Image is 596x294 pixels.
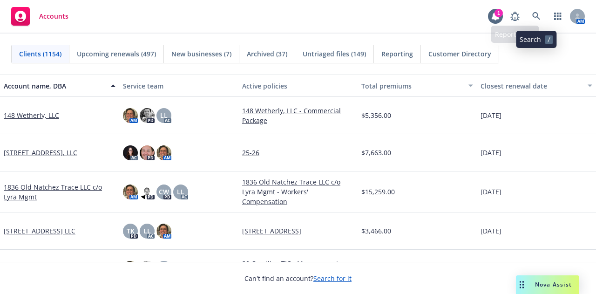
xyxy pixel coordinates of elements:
a: Accounts [7,3,72,29]
span: Nova Assist [535,280,572,288]
span: Reporting [381,49,413,59]
span: Untriaged files (149) [303,49,366,59]
a: [STREET_ADDRESS] LLC [4,226,75,236]
button: Total premiums [358,75,477,97]
img: photo [156,145,171,160]
span: New businesses (7) [171,49,231,59]
img: photo [123,108,138,123]
span: Clients (1154) [19,49,61,59]
a: Switch app [549,7,567,26]
img: photo [123,145,138,160]
button: Nova Assist [516,275,579,294]
span: Accounts [39,13,68,20]
a: 148 Wetherly, LLC - Commercial Package [242,106,354,125]
span: LL [177,187,184,197]
span: LL [160,110,168,120]
span: Customer Directory [428,49,491,59]
div: Drag to move [516,275,528,294]
span: Upcoming renewals (497) [77,49,156,59]
span: [DATE] [481,148,501,157]
span: $7,663.00 [361,148,391,157]
span: [DATE] [481,187,501,197]
a: [STREET_ADDRESS], LLC [4,148,77,157]
button: Closest renewal date [477,75,596,97]
span: Archived (37) [247,49,287,59]
a: Search for it [313,274,352,283]
span: [DATE] [481,110,501,120]
span: CW [159,187,169,197]
a: [STREET_ADDRESS] [242,226,354,236]
button: Service team [119,75,238,97]
div: Active policies [242,81,354,91]
img: photo [140,108,155,123]
img: photo [140,185,155,199]
img: photo [140,261,155,276]
div: Closest renewal date [481,81,582,91]
button: Active policies [238,75,358,97]
span: $15,259.00 [361,187,395,197]
img: photo [140,145,155,160]
a: Report a Bug [506,7,524,26]
a: 1836 Old Natchez Trace LLC c/o Lyra Mgmt [4,182,115,202]
img: photo [123,185,138,199]
span: [DATE] [481,226,501,236]
div: Total premiums [361,81,463,91]
span: $3,466.00 [361,226,391,236]
a: 25-26 [242,148,354,157]
a: 1836 Old Natchez Trace LLC c/o Lyra Mgmt - Workers' Compensation [242,177,354,206]
div: Service team [123,81,235,91]
a: 148 Wetherly, LLC [4,110,59,120]
span: LL [143,226,151,236]
img: photo [156,224,171,239]
a: 20 Crestline TIC - Management Liability [242,259,354,278]
div: Account name, DBA [4,81,105,91]
span: $5,356.00 [361,110,391,120]
span: Can't find an account? [244,273,352,283]
span: TK [127,226,135,236]
img: photo [123,261,138,276]
div: 1 [494,9,503,17]
a: Search [527,7,546,26]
